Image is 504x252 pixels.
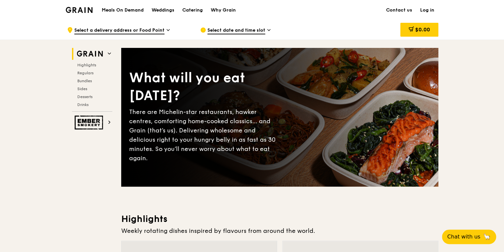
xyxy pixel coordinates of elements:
img: Grain web logo [75,48,105,60]
div: Weekly rotating dishes inspired by flavours from around the world. [121,226,438,235]
span: Select a delivery address or Food Point [74,27,164,34]
span: Desserts [77,94,92,99]
span: Sides [77,87,87,91]
img: Ember Smokery web logo [75,116,105,129]
span: Bundles [77,79,92,83]
a: Log in [416,0,438,20]
span: Drinks [77,102,89,107]
span: Select date and time slot [207,27,265,34]
span: Highlights [77,63,96,67]
h1: Meals On Demand [102,7,144,14]
button: Chat with us🦙 [442,230,496,244]
div: There are Michelin-star restaurants, hawker centres, comforting home-cooked classics… and Grain (... [129,107,280,163]
div: Why Grain [211,0,236,20]
span: $0.00 [415,26,430,33]
span: 🦙 [483,233,491,241]
span: Regulars [77,71,93,75]
a: Weddings [148,0,178,20]
img: Grain [66,7,92,13]
a: Why Grain [207,0,240,20]
a: Contact us [382,0,416,20]
span: Chat with us [447,233,480,241]
a: Catering [178,0,207,20]
div: Catering [182,0,203,20]
div: What will you eat [DATE]? [129,69,280,105]
h3: Highlights [121,213,438,225]
div: Weddings [152,0,174,20]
